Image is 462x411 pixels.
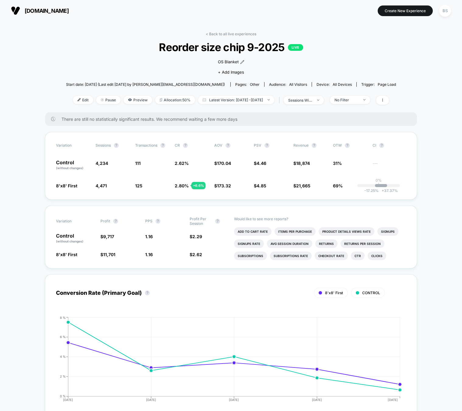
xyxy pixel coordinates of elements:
span: (without changes) [56,166,83,170]
span: Latest Version: [DATE] - [DATE] [198,96,274,104]
span: $ [293,161,310,166]
span: All Visitors [289,82,307,87]
li: Signups [377,227,398,236]
span: 2.62 [192,252,202,257]
span: 111 [135,161,141,166]
span: Device: [312,82,356,87]
span: Profit Per Session [190,217,212,226]
li: Signups Rate [234,239,264,248]
span: CI [373,143,406,148]
li: Product Details Views Rate [319,227,374,236]
span: 1.16 [145,252,153,257]
span: CONTROL [362,291,380,295]
button: ? [379,143,384,148]
button: ? [264,143,269,148]
span: $ [190,234,202,239]
span: $ [214,161,231,166]
span: 170.04 [217,161,231,166]
span: 37.37 % [379,188,398,193]
tspan: [DATE] [312,398,322,402]
span: --- [373,162,406,170]
button: ? [312,143,317,148]
tspan: [DATE] [388,398,398,402]
span: Preview [124,96,152,104]
img: edit [78,98,81,101]
p: | [378,183,379,187]
li: Subscriptions [234,252,267,260]
li: Checkout Rate [315,252,348,260]
span: Pause [96,96,121,104]
a: < Back to all live experiences [206,32,256,36]
span: OS Blanket [218,59,239,65]
span: Transactions [135,143,157,148]
span: AOV [214,143,222,148]
span: $ [100,234,114,239]
tspan: [DATE] [63,398,73,402]
span: [DOMAIN_NAME] [25,8,69,14]
button: ? [160,143,165,148]
button: Create New Experience [378,5,433,16]
span: Revenue [293,143,309,148]
span: | [277,96,284,105]
span: -17.25 % [364,188,379,193]
span: all devices [333,82,352,87]
button: ? [226,143,230,148]
span: 21,665 [296,183,310,188]
div: CONVERSION_RATE [50,316,400,407]
span: 31% [333,161,342,166]
span: Variation [56,143,89,148]
li: Add To Cart Rate [234,227,271,236]
span: $ [190,252,202,257]
div: No Filter [334,98,359,102]
span: Page Load [378,82,396,87]
span: 4,234 [96,161,108,166]
span: + Add Images [218,70,244,75]
span: (without changes) [56,239,83,243]
span: Profit [100,219,110,223]
button: ? [215,219,220,224]
span: PSV [254,143,261,148]
p: LIVE [288,44,303,51]
li: Items Per Purchase [275,227,316,236]
span: 4.85 [257,183,266,188]
span: 2.62 % [175,161,189,166]
button: ? [156,219,160,224]
span: Reorder size chip 9-2025 [82,41,379,54]
span: 11,701 [103,252,115,257]
span: 9,717 [103,234,114,239]
span: Edit [73,96,93,104]
p: Would like to see more reports? [234,217,406,221]
img: end [268,99,270,100]
tspan: 0 % [60,394,66,398]
span: + [382,188,384,193]
button: ? [113,219,118,224]
button: ? [145,291,150,295]
span: OTW [333,143,366,148]
button: [DOMAIN_NAME] [9,6,71,16]
span: Variation [56,217,89,226]
span: $ [214,183,231,188]
span: 4.46 [257,161,266,166]
span: $ [254,183,266,188]
p: 0% [376,178,382,183]
span: $ [254,161,266,166]
li: Subscriptions Rate [270,252,312,260]
tspan: [DATE] [229,398,239,402]
span: CR [175,143,180,148]
span: 69% [333,183,343,188]
img: end [363,99,366,100]
span: PPS [145,219,152,223]
span: 2.80 % [175,183,189,188]
li: Returns Per Session [341,239,384,248]
span: 1.16 [145,234,153,239]
span: $ [100,252,115,257]
img: Visually logo [11,6,20,15]
tspan: [DATE] [146,398,156,402]
li: Clicks [368,252,386,260]
li: Ctr [351,252,365,260]
img: rebalance [160,98,162,102]
button: BS [437,5,453,17]
div: Audience: [269,82,307,87]
span: 8'x8' First [56,183,77,188]
tspan: 8 % [60,315,66,319]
